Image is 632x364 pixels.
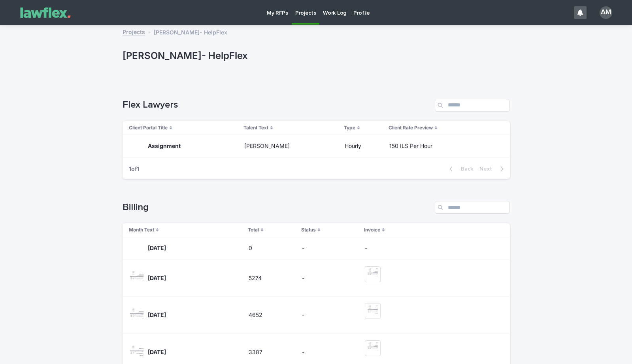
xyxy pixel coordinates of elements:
[364,226,380,234] p: Invoice
[301,226,316,234] p: Status
[129,226,154,234] p: Month Text
[435,99,510,112] input: Search
[456,166,473,172] span: Back
[302,245,358,252] p: -
[123,202,432,213] h1: Billing
[123,159,145,179] p: 1 of 1
[123,135,510,157] tr: AssignmentAssignment [PERSON_NAME][PERSON_NAME] Hourly150 ILS Per Hour150 ILS Per Hour
[389,141,434,150] p: 150 ILS Per Hour
[345,143,383,150] p: Hourly
[302,275,358,282] p: -
[249,347,264,356] p: 3387
[123,237,510,260] tr: [DATE][DATE] 00 --
[148,243,168,252] p: [DATE]
[129,123,168,132] p: Client Portal Title
[600,6,612,19] div: AM
[365,245,464,252] p: -
[443,165,476,173] button: Back
[243,123,268,132] p: Talent Text
[123,99,432,111] h1: Flex Lawyers
[476,165,510,173] button: Next
[154,27,227,36] p: [PERSON_NAME]- HelpFlex
[123,260,510,297] tr: [DATE][DATE] 52745274 -
[249,273,263,282] p: 5274
[389,123,433,132] p: Client Rate Preview
[148,141,182,150] p: Assignment
[148,310,168,318] p: [DATE]
[16,5,75,21] img: Z2zxAcboTASq8Im6hbY4
[148,347,168,356] p: [DATE]
[244,141,291,150] p: [PERSON_NAME]
[248,226,259,234] p: Total
[123,297,510,334] tr: [DATE][DATE] 46524652 -
[302,312,358,318] p: -
[123,50,507,62] p: [PERSON_NAME]- HelpFlex
[344,123,355,132] p: Type
[249,310,264,318] p: 4652
[123,27,145,36] a: Projects
[249,243,254,252] p: 0
[302,349,358,356] p: -
[435,201,510,214] input: Search
[148,273,168,282] p: [DATE]
[479,166,497,172] span: Next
